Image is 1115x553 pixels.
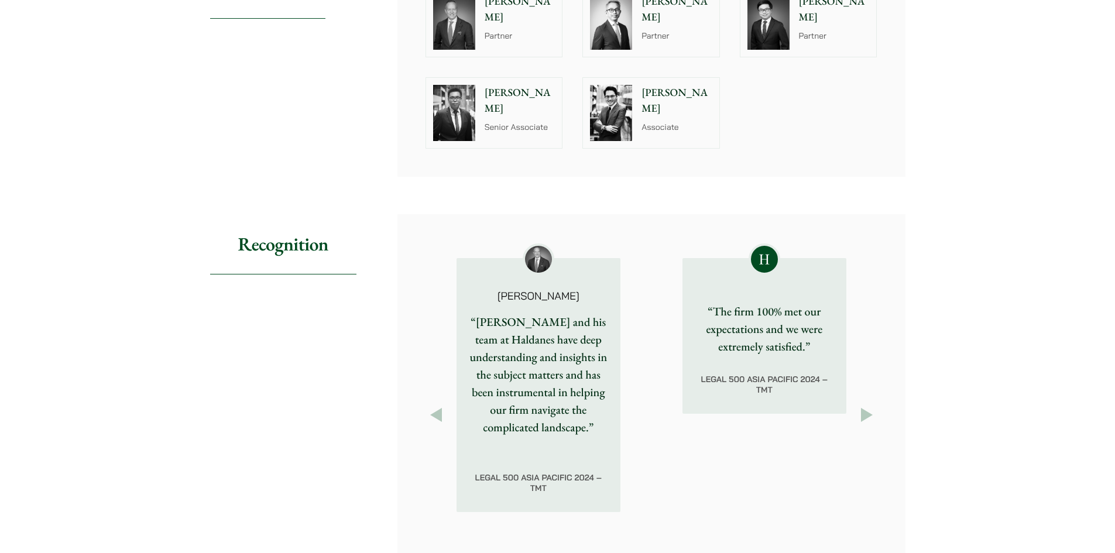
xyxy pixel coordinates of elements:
[641,30,712,42] p: Partner
[682,355,846,414] div: Legal 500 Asia Pacific 2024 – TMT
[210,214,356,274] h2: Recognition
[692,303,837,355] p: “The firm 100% met our expectations and we were extremely satisfied.”
[457,454,620,512] div: Legal 500 Asia Pacific 2024 – TMT
[641,121,712,133] p: Associate
[485,121,555,133] p: Senior Associate
[485,85,555,116] p: [PERSON_NAME]
[485,30,555,42] p: Partner
[641,85,712,116] p: [PERSON_NAME]
[582,77,720,149] a: [PERSON_NAME] Associate
[475,291,602,301] p: [PERSON_NAME]
[426,77,563,149] a: [PERSON_NAME] Senior Associate
[799,30,870,42] p: Partner
[466,313,611,436] p: “[PERSON_NAME] and his team at Haldanes have deep understanding and insights in the subject matte...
